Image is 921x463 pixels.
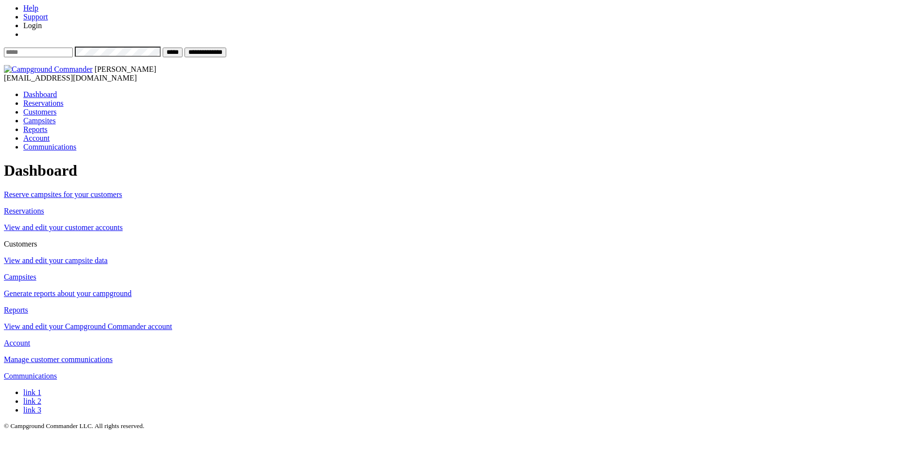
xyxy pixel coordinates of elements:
a: Communications [4,372,57,380]
small: © Campground Commander LLC. All rights reserved. [4,422,144,430]
a: Campsites [4,273,36,281]
a: Manage customer communications [4,355,917,364]
a: Customers [23,108,56,116]
a: Help [23,4,38,12]
img: Campground Commander [4,65,93,74]
a: Reservations [23,99,64,107]
a: Generate reports about your campground [4,289,917,298]
a: Account [4,339,30,347]
a: Customers [4,240,37,248]
a: Support [23,13,48,21]
a: link 2 [23,397,41,405]
span: [PERSON_NAME] [EMAIL_ADDRESS][DOMAIN_NAME] [4,65,156,82]
a: Login [23,21,42,30]
a: Account [23,134,50,142]
a: Dashboard [23,90,57,99]
a: Campsites [23,116,56,125]
a: Reports [4,306,28,314]
a: View and edit your Campground Commander account [4,322,917,331]
a: link 1 [23,388,41,397]
a: Communications [23,143,76,151]
h1: Dashboard [4,162,917,180]
a: Reservations [4,207,44,215]
a: View and edit your campsite data [4,256,917,265]
a: Reports [23,125,48,133]
a: Reserve campsites for your customers [4,190,917,199]
a: link 3 [23,406,41,414]
a: View and edit your customer accounts [4,223,917,232]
